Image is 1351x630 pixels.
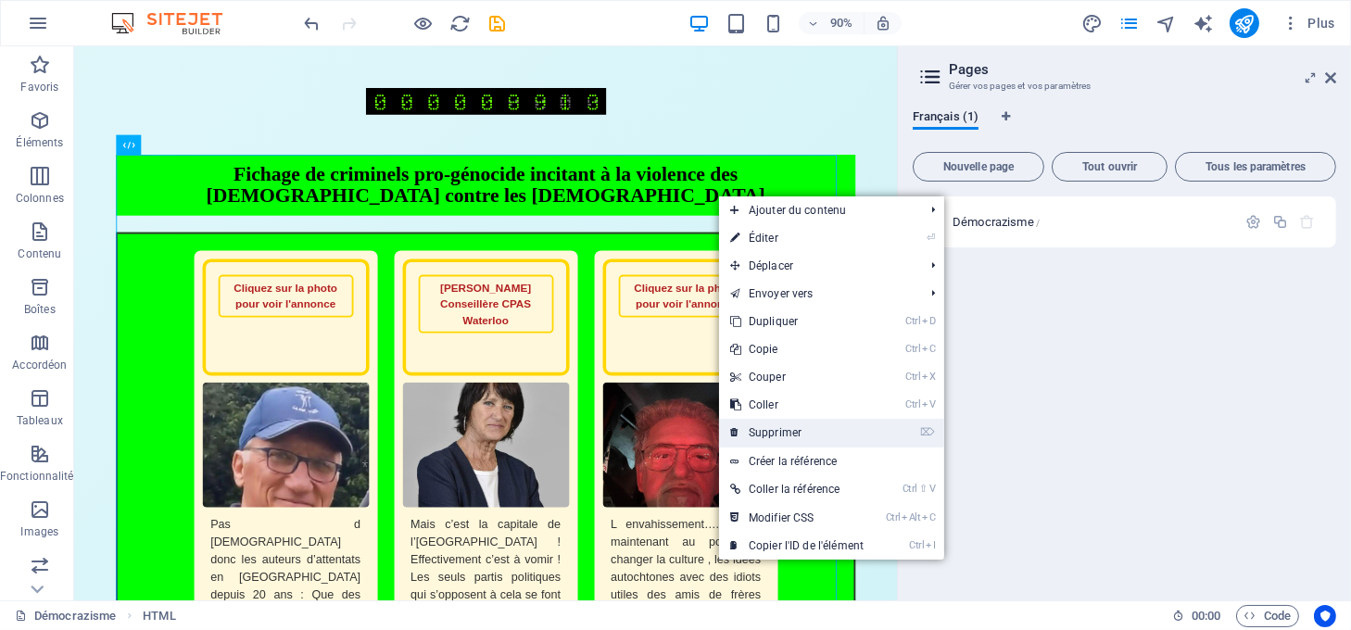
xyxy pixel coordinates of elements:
[719,308,875,335] a: CtrlDDupliquer
[719,224,875,252] a: ⏎Éditer
[1172,605,1221,627] h6: Durée de la session
[926,539,935,551] i: I
[922,315,935,327] i: D
[927,232,935,244] i: ⏎
[1193,12,1215,34] button: text_generator
[1192,605,1220,627] span: 00 00
[143,605,175,627] nav: breadcrumb
[947,216,1236,228] div: Démocrazisme/
[1118,13,1140,34] i: Pages (Ctrl+Alt+S)
[15,605,116,627] a: Cliquez pour annuler la sélection. Double-cliquez pour ouvrir Pages.
[1230,8,1259,38] button: publish
[921,161,1036,172] span: Nouvelle page
[1052,152,1168,182] button: Tout ouvrir
[302,13,323,34] i: Annuler : Supprimer les éléments (Ctrl+Z)
[1060,161,1159,172] span: Tout ouvrir
[913,109,1336,145] div: Onglets langues
[827,12,856,34] h6: 90%
[903,483,917,495] i: Ctrl
[719,363,875,391] a: CtrlXCouper
[301,12,323,34] button: undo
[16,191,64,206] p: Colonnes
[1236,605,1299,627] button: Code
[903,511,921,523] i: Alt
[887,208,905,314] img: Click pour voir le detail des visites de ce site
[17,413,63,428] p: Tableaux
[487,13,509,34] i: Enregistrer (Ctrl+S)
[457,87,458,88] img: pointeur.gif
[910,539,925,551] i: Ctrl
[1282,14,1335,32] span: Plus
[486,12,509,34] button: save
[919,483,928,495] i: ⇧
[906,343,921,355] i: Ctrl
[719,196,916,224] span: Ajouter du contenu
[920,426,935,438] i: ⌦
[875,15,891,31] i: Lors du redimensionnement, ajuster automatiquement le niveau de zoom en fonction de l'appareil sé...
[12,358,67,372] p: Accordéon
[450,13,472,34] i: Actualiser la page
[719,447,944,475] a: Créer la référence
[1155,12,1178,34] button: navigator
[18,246,61,261] p: Contenu
[1183,161,1328,172] span: Tous les paramètres
[949,61,1336,78] h2: Pages
[719,335,875,363] a: CtrlCCopie
[1175,152,1336,182] button: Tous les paramètres
[1205,609,1207,623] span: :
[719,532,875,560] a: CtrlICopier l'ID de l'élément
[324,52,591,68] a: compteur pour blog gratuit
[913,152,1044,182] button: Nouvelle page
[922,343,935,355] i: C
[887,319,905,337] a: Loupe
[1274,8,1343,38] button: Plus
[922,511,935,523] i: C
[1300,214,1316,230] div: La page de départ ne peut pas être supprimée.
[719,391,875,419] a: CtrlVColler
[1081,12,1104,34] button: design
[21,524,59,539] p: Images
[719,280,916,308] a: Envoyer vers
[906,398,921,410] i: Ctrl
[1081,13,1103,34] i: Design (Ctrl+Alt+Y)
[20,80,58,94] p: Favoris
[24,302,56,317] p: Boîtes
[143,605,175,627] span: Cliquez pour sélectionner. Double-cliquez pour modifier.
[949,78,1299,94] h3: Gérer vos pages et vos paramètres
[107,12,246,34] img: Editor Logo
[906,371,921,383] i: Ctrl
[1118,12,1141,34] button: pages
[1314,605,1336,627] button: Usercentrics
[922,371,935,383] i: X
[449,12,472,34] button: reload
[1244,605,1291,627] span: Code
[886,511,901,523] i: Ctrl
[799,12,865,34] button: 90%
[719,252,916,280] span: Déplacer
[719,419,875,447] a: ⌦Supprimer
[913,106,979,132] span: Français (1)
[324,46,591,76] img: compteur pour blog gratuit
[16,135,63,150] p: Éléments
[412,12,435,34] button: Cliquez ici pour quitter le mode Aperçu et poursuivre l'édition.
[953,215,1040,229] span: Démocrazisme
[906,315,921,327] i: Ctrl
[719,504,875,532] a: CtrlAltCModifier CSS
[719,475,875,503] a: Ctrl⇧VColler la référence
[1036,218,1040,228] span: /
[929,483,935,495] i: V
[922,398,935,410] i: V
